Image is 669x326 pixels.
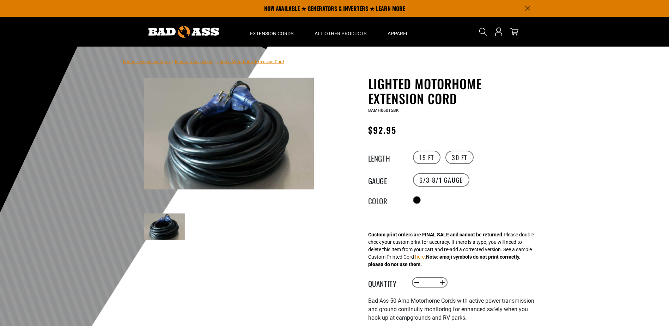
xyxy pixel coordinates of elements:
[388,30,409,37] span: Apparel
[368,76,541,106] h1: Lighted Motorhome Extension Cord
[368,123,396,136] span: $92.95
[445,151,474,164] label: 30 FT
[368,254,520,267] strong: Note: emoji symbols do not print correctly, please do not use them.
[172,59,174,64] span: ›
[175,59,212,64] a: Return to Collection
[368,108,399,113] span: BAMH06015BK
[368,195,403,205] legend: Color
[377,17,419,47] summary: Apparel
[144,78,314,189] img: black
[250,30,293,37] span: Extension Cords
[304,17,377,47] summary: All Other Products
[413,151,440,164] label: 15 FT
[148,26,219,38] img: Bad Ass Extension Cords
[239,17,304,47] summary: Extension Cords
[478,26,489,37] summary: Search
[217,59,284,64] span: Lighted Motorhome Extension Cord
[368,153,403,162] legend: Length
[368,231,534,268] div: Please double check your custom print for accuracy. If there is a typo, you will need to delete t...
[413,173,469,187] label: 6/3-8/1 Gauge
[368,175,403,185] legend: Gauge
[214,59,215,64] span: ›
[144,213,185,240] img: black
[123,57,284,66] nav: breadcrumbs
[415,253,425,261] button: here
[123,59,171,64] a: Bad Ass Extension Cords
[368,232,504,237] strong: Custom print orders are FINAL SALE and cannot be returned.
[368,278,403,287] label: Quantity
[368,297,534,321] span: Bad Ass 50 Amp Motorhome Cords with active power transmission and ground continuity monitoring fo...
[315,30,366,37] span: All Other Products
